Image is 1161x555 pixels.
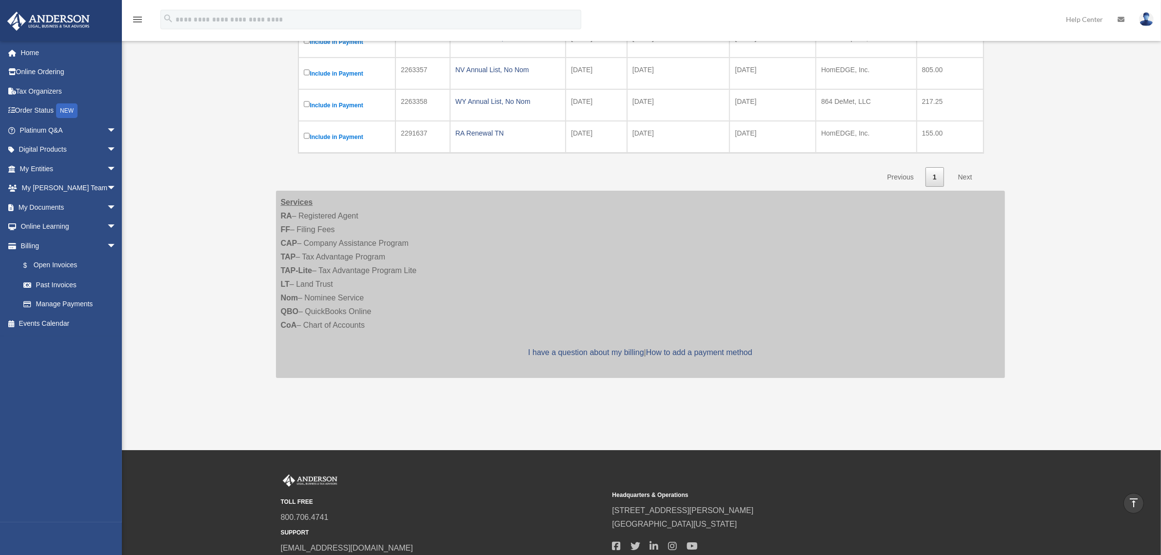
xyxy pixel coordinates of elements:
a: Online Ordering [7,62,131,82]
td: 155.00 [917,121,984,153]
small: Headquarters & Operations [612,490,937,500]
strong: RA [281,212,292,220]
span: $ [29,259,34,272]
td: 805.00 [917,58,984,89]
div: NV Annual List, No Nom [455,63,560,77]
a: Next [951,167,980,187]
a: My [PERSON_NAME] Teamarrow_drop_down [7,178,131,198]
strong: FF [281,225,291,234]
label: Include in Payment [304,36,390,48]
label: Include in Payment [304,131,390,143]
span: arrow_drop_down [107,140,126,160]
p: | [281,346,1000,359]
label: Include in Payment [304,67,390,79]
td: [DATE] [729,121,816,153]
a: [EMAIL_ADDRESS][DOMAIN_NAME] [281,544,413,552]
img: Anderson Advisors Platinum Portal [281,475,339,487]
strong: Services [281,198,313,206]
i: menu [132,14,143,25]
a: Previous [880,167,921,187]
span: arrow_drop_down [107,217,126,237]
div: NEW [56,103,78,118]
a: Online Learningarrow_drop_down [7,217,131,237]
a: Order StatusNEW [7,101,131,121]
a: $Open Invoices [14,256,121,276]
a: Platinum Q&Aarrow_drop_down [7,120,131,140]
i: search [163,13,174,24]
strong: CAP [281,239,297,247]
span: arrow_drop_down [107,159,126,179]
a: How to add a payment method [646,348,752,357]
td: 2263358 [395,89,450,121]
input: Include in Payment [304,69,310,76]
td: 217.25 [917,89,984,121]
td: HomEDGE, Inc. [816,58,917,89]
td: 2178041 [395,26,450,58]
a: Home [7,43,131,62]
strong: TAP-Lite [281,266,313,275]
input: Include in Payment [304,101,310,107]
div: – Registered Agent – Filing Fees – Company Assistance Program – Tax Advantage Program – Tax Advan... [276,191,1005,378]
td: [DATE] [627,121,730,153]
input: Include in Payment [304,133,310,139]
td: 217.25 [917,26,984,58]
span: arrow_drop_down [107,198,126,218]
td: [DATE] [729,58,816,89]
td: 2263357 [395,58,450,89]
td: [DATE] [566,58,627,89]
a: vertical_align_top [1123,493,1144,514]
a: menu [132,17,143,25]
strong: QBO [281,307,298,316]
span: arrow_drop_down [107,178,126,198]
a: [STREET_ADDRESS][PERSON_NAME] [612,506,754,515]
img: Anderson Advisors Platinum Portal [4,12,93,31]
a: My Documentsarrow_drop_down [7,198,131,217]
a: Events Calendar [7,314,131,333]
a: [GEOGRAPHIC_DATA][US_STATE] [612,520,737,528]
div: RA Renewal TN [455,126,560,140]
a: 1 [925,167,944,187]
a: Digital Productsarrow_drop_down [7,140,131,159]
td: 864 DeMet, LLC [816,89,917,121]
a: I have a question about my billing [528,348,644,357]
td: [DATE] [627,26,730,58]
i: vertical_align_top [1128,497,1140,509]
td: [DATE] [566,89,627,121]
small: TOLL FREE [281,497,606,507]
a: My Entitiesarrow_drop_down [7,159,131,178]
strong: Nom [281,294,298,302]
td: [DATE] [566,26,627,58]
td: Green Capture, LLC [816,26,917,58]
strong: TAP [281,253,296,261]
label: Include in Payment [304,99,390,111]
a: Past Invoices [14,275,126,295]
a: Manage Payments [14,295,126,314]
td: 2291637 [395,121,450,153]
div: WY Annual List, No Nom [455,95,560,108]
img: User Pic [1139,12,1154,26]
td: [DATE] [627,58,730,89]
span: arrow_drop_down [107,236,126,256]
td: [DATE] [729,89,816,121]
td: HomEDGE, Inc. [816,121,917,153]
span: arrow_drop_down [107,120,126,140]
strong: CoA [281,321,297,329]
small: SUPPORT [281,528,606,538]
td: [DATE] [627,89,730,121]
td: [DATE] [729,26,816,58]
a: Billingarrow_drop_down [7,236,126,256]
a: Tax Organizers [7,81,131,101]
a: 800.706.4741 [281,513,329,521]
strong: LT [281,280,290,288]
td: [DATE] [566,121,627,153]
